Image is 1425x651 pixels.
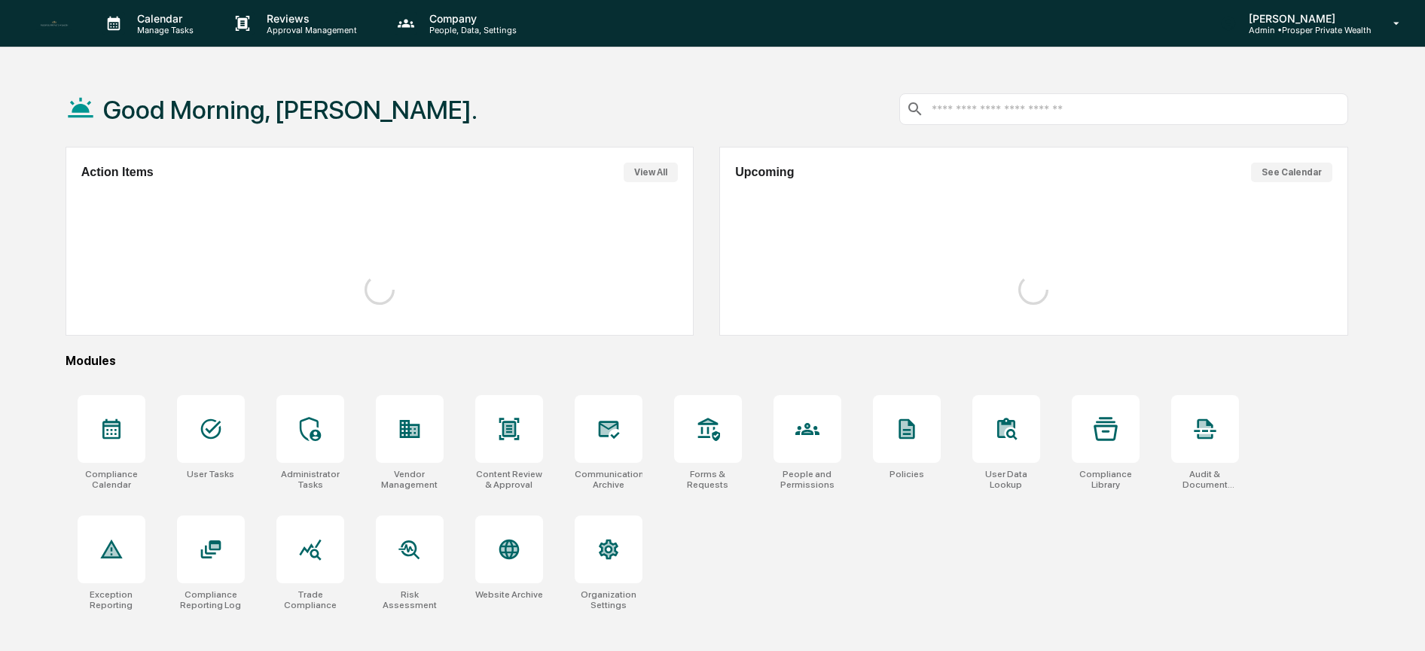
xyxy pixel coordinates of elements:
div: User Tasks [187,469,234,479]
div: Content Review & Approval [475,469,543,490]
div: Audit & Document Logs [1171,469,1239,490]
div: Modules [66,354,1348,368]
p: Admin • Prosper Private Wealth [1237,25,1372,35]
div: Communications Archive [575,469,642,490]
p: People, Data, Settings [417,25,524,35]
div: Administrator Tasks [276,469,344,490]
p: Manage Tasks [125,25,201,35]
div: Website Archive [475,589,543,600]
button: View All [624,163,678,182]
h1: Good Morning, [PERSON_NAME]. [103,95,478,125]
div: Compliance Calendar [78,469,145,490]
img: logo [36,17,72,31]
button: See Calendar [1251,163,1332,182]
p: Company [417,12,524,25]
div: Vendor Management [376,469,444,490]
div: Policies [889,469,924,479]
div: User Data Lookup [972,469,1040,490]
div: Compliance Reporting Log [177,589,245,610]
div: Organization Settings [575,589,642,610]
div: Forms & Requests [674,469,742,490]
div: Exception Reporting [78,589,145,610]
div: People and Permissions [774,469,841,490]
div: Risk Assessment [376,589,444,610]
h2: Action Items [81,166,154,179]
div: Trade Compliance [276,589,344,610]
p: Approval Management [255,25,365,35]
div: Compliance Library [1072,469,1140,490]
p: Reviews [255,12,365,25]
p: Calendar [125,12,201,25]
p: [PERSON_NAME] [1237,12,1372,25]
h2: Upcoming [735,166,794,179]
